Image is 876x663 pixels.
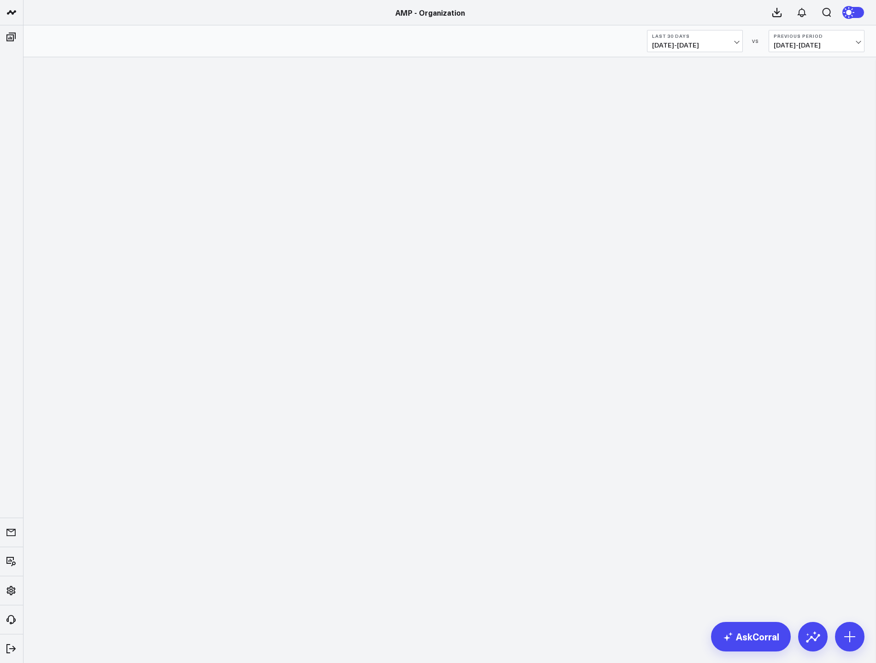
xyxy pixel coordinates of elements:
button: Last 30 Days[DATE]-[DATE] [647,30,743,52]
b: Last 30 Days [652,33,738,39]
div: VS [747,38,764,44]
button: Previous Period[DATE]-[DATE] [769,30,864,52]
a: AskCorral [711,622,791,651]
span: [DATE] - [DATE] [774,42,859,49]
a: Log Out [3,640,20,657]
a: AMP - Organization [395,7,465,18]
b: Previous Period [774,33,859,39]
span: [DATE] - [DATE] [652,42,738,49]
